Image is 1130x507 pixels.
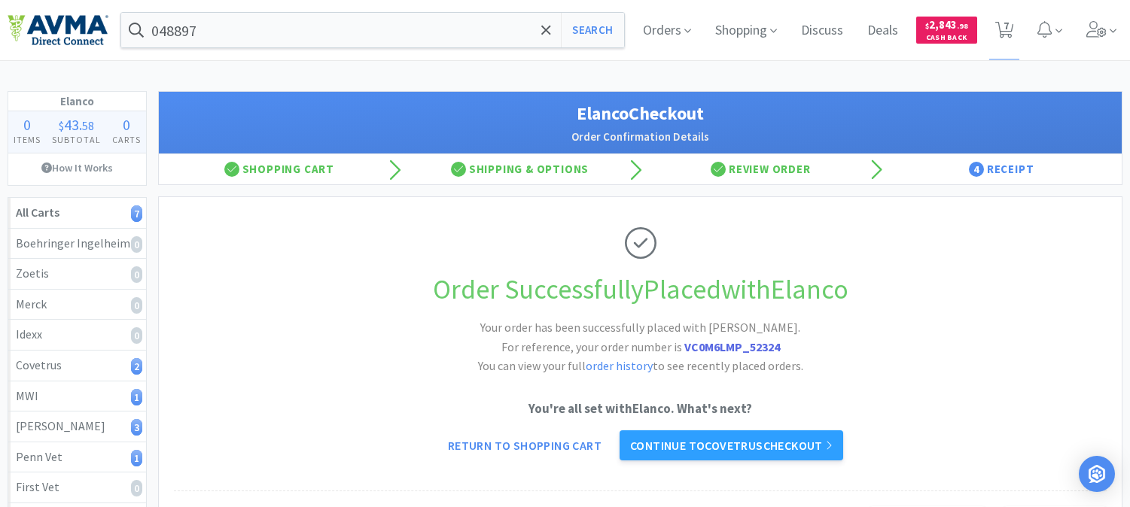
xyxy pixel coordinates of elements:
i: 0 [131,480,142,496]
a: Return to Shopping Cart [437,430,612,460]
div: Covetrus [16,356,139,375]
span: 58 [82,118,94,133]
i: 7 [131,205,142,222]
a: All Carts7 [8,198,146,229]
a: 7 [989,26,1020,39]
p: You're all set with Elanco . What's next? [174,399,1107,419]
button: Search [561,13,623,47]
div: . [47,117,107,132]
span: $ [59,118,64,133]
h2: Order Confirmation Details [174,128,1107,146]
h1: Elanco Checkout [174,99,1107,128]
h1: Elanco [8,92,146,111]
i: 1 [131,450,142,466]
a: order history [586,358,653,373]
div: Review Order [641,154,882,184]
a: Boehringer Ingelheim0 [8,229,146,260]
span: 2,843 [925,17,968,32]
a: [PERSON_NAME]3 [8,411,146,442]
i: 3 [131,419,142,436]
strong: All Carts [16,205,59,220]
i: 0 [131,266,142,283]
a: Merck0 [8,290,146,320]
a: $2,843.98Cash Back [916,10,977,50]
a: Continue toCovetruscheckout [620,430,843,460]
i: 0 [131,297,142,314]
div: MWI [16,387,139,406]
div: Shopping Cart [159,154,400,184]
span: Cash Back [925,34,968,44]
h4: Subtotal [47,132,107,147]
div: Merck [16,295,139,314]
a: Discuss [795,24,849,38]
i: 1 [131,389,142,405]
div: First Vet [16,478,139,497]
div: Boehringer Ingelheim [16,234,139,254]
span: $ [925,21,929,31]
h1: Order Successfully Placed with Elanco [174,268,1107,311]
span: . 98 [957,21,968,31]
img: e4e33dab9f054f5782a47901c742baa9_102.png [8,14,108,46]
a: Idexx0 [8,320,146,351]
i: 2 [131,358,142,375]
input: Search by item, sku, manufacturer, ingredient, size... [121,13,624,47]
a: First Vet0 [8,472,146,503]
span: 43 [64,115,79,134]
div: Penn Vet [16,448,139,467]
div: Receipt [881,154,1122,184]
i: 0 [131,327,142,344]
div: Idexx [16,325,139,345]
a: Covetrus2 [8,351,146,381]
div: Open Intercom Messenger [1079,456,1115,492]
span: For reference, your order number is [501,339,780,354]
i: 0 [131,236,142,253]
div: [PERSON_NAME] [16,417,139,436]
strong: VC0M6LMP_52324 [684,339,780,354]
span: 0 [123,115,130,134]
a: MWI1 [8,381,146,412]
a: Penn Vet1 [8,442,146,473]
h2: Your order has been successfully placed with [PERSON_NAME]. You can view your full to see recentl... [415,318,867,376]
a: Deals [861,24,904,38]
a: How It Works [8,153,146,182]
a: Zoetis0 [8,259,146,290]
div: Zoetis [16,264,139,284]
h4: Carts [106,132,146,147]
span: 0 [23,115,31,134]
span: 4 [969,162,984,177]
h4: Items [8,132,47,147]
div: Shipping & Options [400,154,641,184]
